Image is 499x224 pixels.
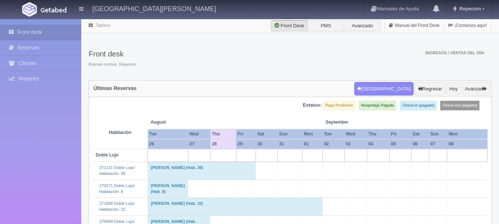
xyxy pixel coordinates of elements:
th: 05 [390,139,411,149]
label: Estatus: [303,102,322,109]
th: 26 [148,139,188,149]
span: September [325,119,364,125]
th: Tue [322,129,344,139]
th: 07 [429,139,447,149]
label: Check-in (pagado) [400,101,437,110]
button: Hoy [446,82,461,96]
th: Sat [411,129,429,139]
label: Front Desk [271,20,308,31]
button: Regresar [415,82,445,96]
th: 30 [256,139,278,149]
th: 03 [344,139,367,149]
label: PMS [307,20,344,31]
span: August [151,119,208,125]
th: 01 [302,139,322,149]
img: Getabed [22,2,37,17]
img: Getabed [41,7,66,13]
span: Buenas noches, Repecion. [89,62,137,68]
th: Sun [278,129,303,139]
strong: Habitación [109,130,131,135]
th: Fri [390,129,411,139]
th: Sat [256,129,278,139]
label: Hospedaje Pagado [359,101,396,110]
b: Doble Lujo [96,152,119,158]
label: Pago Pendiente [323,101,355,110]
a: ¡Comienza aquí! [444,18,491,33]
th: 02 [322,139,344,149]
label: Avanzado [344,20,381,31]
th: Wed [188,129,211,139]
th: Tue [148,129,188,139]
a: 271908 Doble Lujo/Habitación: 32 [99,201,134,211]
a: Tablero [96,23,110,28]
th: Wed [344,129,367,139]
label: Check-out (pagado) [440,101,479,110]
th: Fri [236,129,256,139]
button: Avanzar [462,82,490,96]
h4: Últimas Reservas [93,86,137,91]
th: Thu [211,129,236,139]
th: Mon [302,129,322,139]
span: Ingresos / Ventas del día [425,51,485,55]
a: Manual del Front Desk [385,18,444,33]
a: 271121 Doble Lujo/Habitación: 39 [99,165,134,176]
th: Sun [429,129,447,139]
th: 04 [367,139,389,149]
th: 28 [211,139,236,149]
a: 270271 Doble Lujo/Habitación: 8 [99,183,134,194]
th: 29 [236,139,256,149]
td: [PERSON_NAME] (Hab. 32) [148,198,322,216]
td: [PERSON_NAME] (Hab. 8) [148,180,188,197]
button: [GEOGRAPHIC_DATA] [354,82,414,96]
th: 31 [278,139,303,149]
th: Thu [367,129,389,139]
th: 08 [447,139,488,149]
td: [PERSON_NAME] (Hab. 39) [148,162,256,180]
h4: [GEOGRAPHIC_DATA][PERSON_NAME] [92,4,216,13]
span: Repecion [458,6,481,11]
th: 27 [188,139,211,149]
th: 06 [411,139,429,149]
th: Mon [447,129,488,139]
h3: Front desk [89,50,137,58]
